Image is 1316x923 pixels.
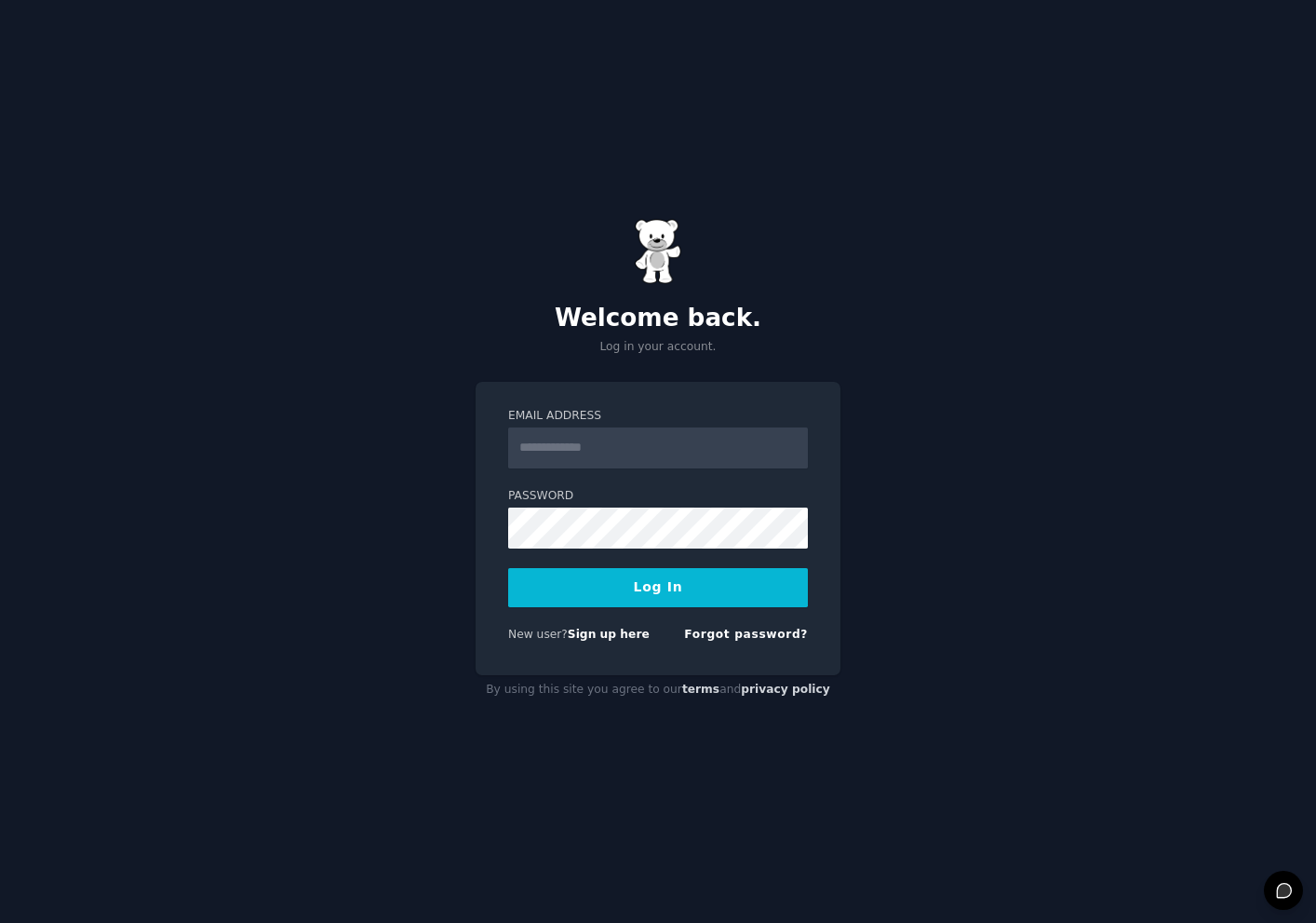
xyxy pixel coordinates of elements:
label: Email Address [508,408,808,425]
a: privacy policy [741,683,830,696]
button: Log In [508,568,808,607]
div: By using this site you agree to our and [476,675,840,705]
img: Gummy Bear [635,219,681,284]
a: Forgot password? [684,628,808,641]
span: New user? [508,628,568,641]
h2: Welcome back. [476,304,840,333]
a: terms [682,683,719,696]
a: Sign up here [568,628,650,641]
p: Log in your account. [476,339,840,356]
label: Password [508,488,808,505]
